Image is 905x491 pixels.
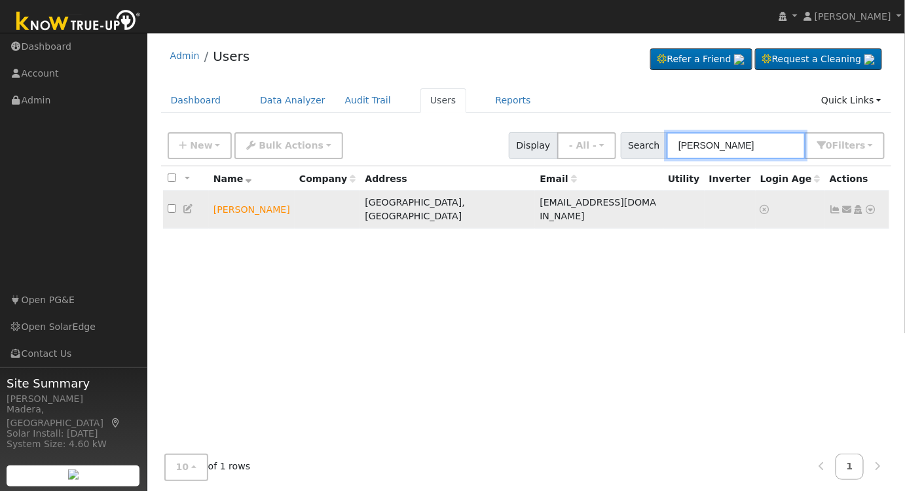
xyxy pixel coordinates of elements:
a: Edit User [183,204,194,214]
a: Reports [486,88,541,113]
div: Madera, [GEOGRAPHIC_DATA] [7,403,140,430]
a: Users [420,88,466,113]
span: New [190,140,212,151]
a: Not connected [830,204,841,215]
div: [PERSON_NAME] [7,392,140,406]
td: Lead [209,191,295,228]
a: Refer a Friend [650,48,752,71]
img: Know True-Up [10,7,147,37]
span: Filter [832,140,866,151]
button: New [168,132,232,159]
div: Inverter [709,172,751,186]
div: System Size: 4.60 kW [7,437,140,451]
div: Address [365,172,531,186]
span: [PERSON_NAME] [815,11,891,22]
button: 10 [164,454,208,481]
span: 10 [176,462,189,473]
span: Company name [299,173,356,184]
a: Users [213,48,249,64]
span: [EMAIL_ADDRESS][DOMAIN_NAME] [540,197,657,221]
button: 0Filters [805,132,885,159]
button: Bulk Actions [234,132,342,159]
img: retrieve [68,469,79,480]
div: Actions [830,172,885,186]
div: Utility [668,172,700,186]
a: selbor16@yahoo.com [841,203,853,217]
a: 1 [836,454,864,480]
span: Email [540,173,577,184]
div: Solar Install: [DATE] [7,427,140,441]
td: [GEOGRAPHIC_DATA], [GEOGRAPHIC_DATA] [360,191,535,228]
a: Admin [170,50,200,61]
span: Bulk Actions [259,140,323,151]
span: Site Summary [7,374,140,392]
span: Days since last login [760,173,821,184]
a: Other actions [865,203,877,217]
a: Data Analyzer [250,88,335,113]
img: retrieve [734,54,745,65]
input: Search [667,132,805,159]
a: Audit Trail [335,88,401,113]
span: Search [621,132,667,159]
a: No login access [760,204,772,215]
a: Request a Cleaning [755,48,882,71]
span: of 1 rows [164,454,251,481]
span: Display [509,132,558,159]
a: Map [110,418,122,428]
a: Dashboard [161,88,231,113]
a: Login As [853,204,864,215]
span: s [860,140,865,151]
a: Quick Links [811,88,891,113]
button: - All - [557,132,616,159]
img: retrieve [864,54,875,65]
span: Name [213,173,252,184]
